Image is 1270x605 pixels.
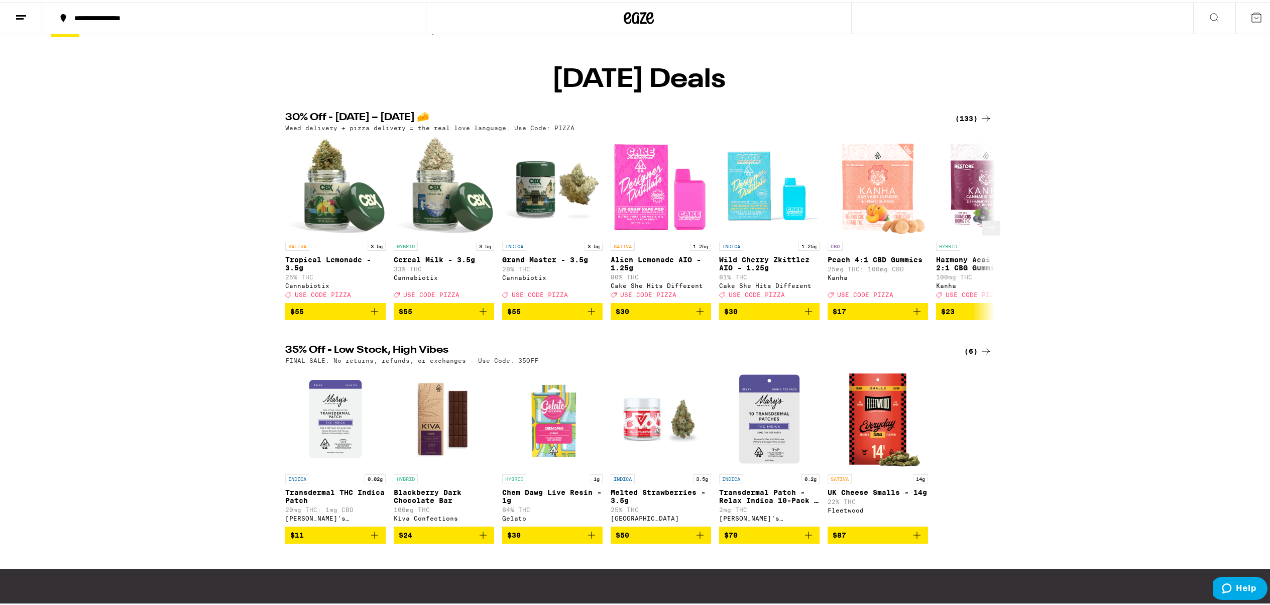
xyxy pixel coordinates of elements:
a: Open page for Harmony Acai Blueberry 2:1 CBG Gummies from Kanha [936,134,1036,301]
img: Gelato - Chem Dawg Live Resin - 1g [502,367,603,467]
button: Add to bag [285,525,386,542]
a: Open page for Grand Master - 3.5g from Cannabiotix [502,134,603,301]
p: 84% THC [502,505,603,511]
button: Add to bag [936,301,1036,318]
span: $55 [507,306,521,314]
img: Fleetwood - UK Cheese Smalls - 14g [828,367,928,467]
div: Cannabiotix [285,280,386,287]
a: Open page for Peach 4:1 CBD Gummies from Kanha [828,134,928,301]
p: 1.25g [798,240,820,249]
span: $55 [290,306,304,314]
button: Add to bag [828,301,928,318]
button: Add to bag [611,525,711,542]
p: 20mg THC: 1mg CBD [285,505,386,511]
p: Chem Dawg Live Resin - 1g [502,486,603,502]
span: USE CODE PIZZA [837,289,893,296]
h2: 35% Off - Low Stock, High Vibes [285,343,943,355]
img: Cannabiotix - Grand Master - 3.5g [502,134,603,235]
p: 0.02g [365,472,386,481]
a: Open page for UK Cheese Smalls - 14g from Fleetwood [828,367,928,525]
iframe: Opens a widget where you can find more information [1213,575,1267,600]
p: CBD [828,240,843,249]
span: $24 [399,529,412,537]
span: USE CODE PIZZA [512,289,568,296]
p: 22% THC [828,496,928,503]
p: HYBRID [394,472,418,481]
button: Add to bag [611,301,711,318]
p: 100mg THC [936,272,1036,278]
p: INDICA [502,240,526,249]
p: HYBRID [394,240,418,249]
p: SATIVA [285,240,309,249]
a: Open page for Alien Lemonade AIO - 1.25g from Cake She Hits Different [611,134,711,301]
img: Cake She Hits Different - Wild Cherry Zkittlez AIO - 1.25g [719,134,820,235]
p: SATIVA [611,240,635,249]
p: Alien Lemonade AIO - 1.25g [611,254,711,270]
button: Add to bag [394,525,494,542]
p: SATIVA [828,472,852,481]
img: Kiva Confections - Blackberry Dark Chocolate Bar [394,367,494,467]
div: Gelato [502,513,603,520]
a: Open page for Tropical Lemonade - 3.5g from Cannabiotix [285,134,386,301]
p: 3.5g [693,472,711,481]
span: $87 [833,529,846,537]
button: Add to bag [502,301,603,318]
span: $11 [290,529,304,537]
a: Open page for Melted Strawberries - 3.5g from Ember Valley [611,367,711,525]
div: Cannabiotix [502,272,603,279]
div: Kiva Confections [394,513,494,520]
button: Add to bag [828,525,928,542]
p: 100mg THC [394,505,494,511]
p: Wild Cherry Zkittlez AIO - 1.25g [719,254,820,270]
div: Cake She Hits Different [719,280,820,287]
p: FINAL SALE: No returns, refunds, or exchanges - Use Code: 35OFF [285,355,538,362]
div: Fleetwood [828,505,928,512]
p: 3.5g [476,240,494,249]
div: Cannabiotix [394,272,494,279]
p: HYBRID [502,472,526,481]
span: USE CODE PIZZA [946,289,1002,296]
span: $17 [833,306,846,314]
div: [GEOGRAPHIC_DATA] [611,513,711,520]
button: Add to bag [719,525,820,542]
p: 80% THC [611,272,711,278]
p: 25mg THC: 100mg CBD [828,264,928,270]
p: INDICA [611,472,635,481]
p: 3.5g [368,240,386,249]
img: Cannabiotix - Cereal Milk - 3.5g [394,134,494,235]
span: USE CODE PIZZA [729,289,785,296]
div: Kanha [828,272,928,279]
img: Ember Valley - Melted Strawberries - 3.5g [611,367,711,467]
span: USE CODE PIZZA [295,289,351,296]
img: Kanha - Harmony Acai Blueberry 2:1 CBG Gummies [937,134,1035,235]
a: Open page for Blackberry Dark Chocolate Bar from Kiva Confections [394,367,494,525]
span: USE CODE PIZZA [620,289,676,296]
p: 33% THC [394,264,494,270]
p: INDICA [285,472,309,481]
button: Add to bag [394,301,494,318]
p: UK Cheese Smalls - 14g [828,486,928,494]
span: $30 [507,529,521,537]
div: (6) [964,343,992,355]
p: 1g [591,472,603,481]
a: (133) [955,111,992,123]
p: 3.5g [585,240,603,249]
p: Cereal Milk - 3.5g [394,254,494,262]
span: $23 [941,306,955,314]
span: $70 [724,529,738,537]
img: Mary's Medicinals - Transdermal THC Indica Patch [285,367,386,467]
p: 0.2g [801,472,820,481]
h1: [DATE] Deals [552,65,726,91]
p: Peach 4:1 CBD Gummies [828,254,928,262]
div: Cake She Hits Different [611,280,711,287]
p: Melted Strawberries - 3.5g [611,486,711,502]
p: Transdermal THC Indica Patch [285,486,386,502]
a: Open page for Cereal Milk - 3.5g from Cannabiotix [394,134,494,301]
img: Cake She Hits Different - Alien Lemonade AIO - 1.25g [611,134,711,235]
span: USE CODE PIZZA [403,289,459,296]
span: $55 [399,306,412,314]
p: 25% THC [285,272,386,278]
button: Add to bag [502,525,603,542]
p: 25% THC [611,505,711,511]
